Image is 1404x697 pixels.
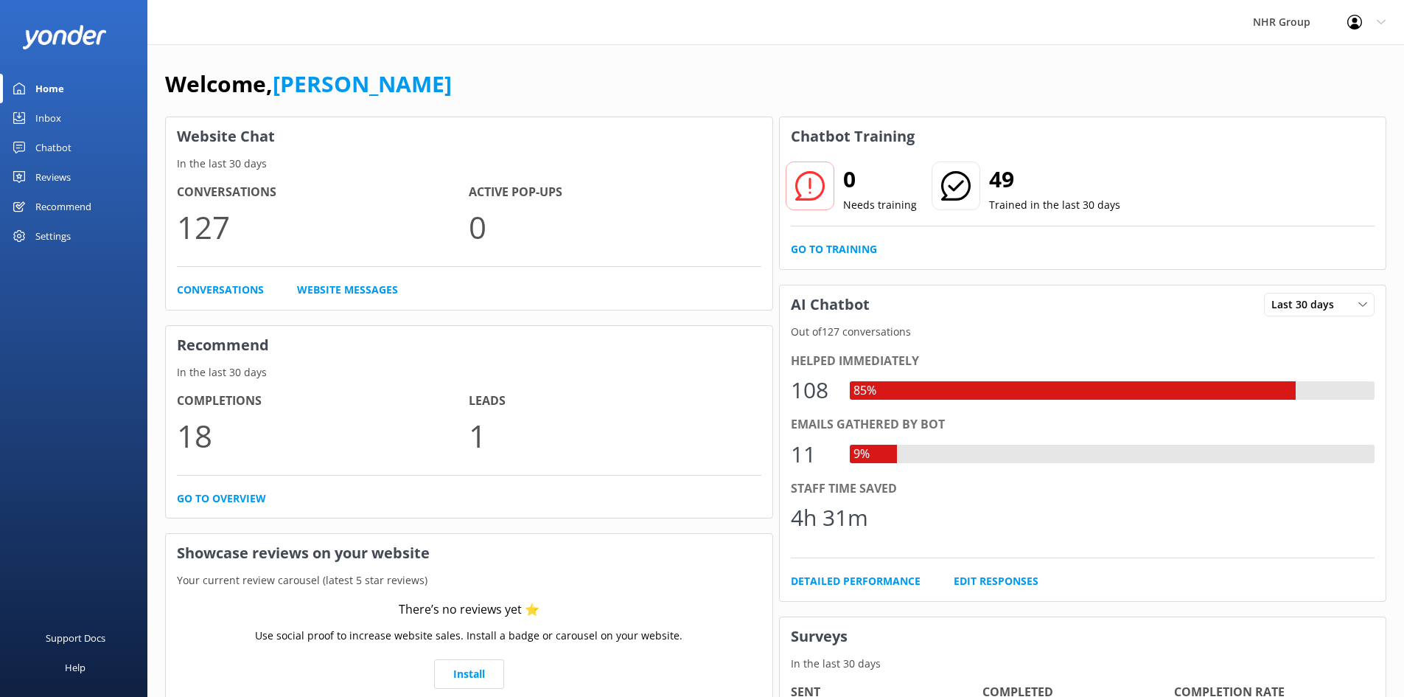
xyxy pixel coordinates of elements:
p: Use social proof to increase website sales. Install a badge or carousel on your website. [255,628,682,644]
div: 9% [850,445,873,464]
img: yonder-white-logo.png [22,25,107,49]
p: In the last 30 days [166,156,772,172]
p: Needs training [843,197,917,213]
a: [PERSON_NAME] [273,69,452,99]
h2: 49 [989,162,1120,197]
h3: Recommend [166,326,772,364]
p: Trained in the last 30 days [989,197,1120,213]
div: Chatbot [35,133,71,162]
p: In the last 30 days [780,656,1386,672]
div: There’s no reviews yet ⭐ [399,600,539,620]
a: Conversations [177,282,264,298]
div: Recommend [35,192,91,221]
h2: 0 [843,162,917,197]
p: Your current review carousel (latest 5 star reviews) [166,572,772,589]
p: 18 [177,411,469,460]
div: Settings [35,221,71,251]
div: Staff time saved [791,479,1375,499]
h3: Chatbot Training [780,117,926,156]
h4: Leads [469,392,761,411]
p: 0 [469,202,761,252]
h1: Welcome, [165,66,452,102]
a: Edit Responses [954,573,1038,589]
p: 1 [469,411,761,460]
div: Helped immediately [791,352,1375,371]
div: 11 [791,437,835,472]
a: Go to Training [791,241,877,257]
div: Help [65,653,85,682]
h3: Website Chat [166,117,772,156]
div: 85% [850,381,880,400]
p: 127 [177,202,469,252]
p: In the last 30 days [166,364,772,381]
a: Detailed Performance [791,573,921,589]
span: Last 30 days [1271,297,1343,313]
a: Go to overview [177,490,266,507]
div: Inbox [35,103,61,133]
h4: Conversations [177,183,469,202]
h4: Completions [177,392,469,411]
div: Reviews [35,162,71,192]
a: Website Messages [297,282,398,298]
h4: Active Pop-ups [469,183,761,202]
div: Home [35,74,64,103]
h3: Surveys [780,617,1386,656]
h3: Showcase reviews on your website [166,534,772,572]
h3: AI Chatbot [780,285,881,324]
div: 4h 31m [791,500,868,535]
a: Install [434,659,504,689]
p: Out of 127 conversations [780,324,1386,340]
div: Support Docs [46,623,105,653]
div: Emails gathered by bot [791,415,1375,434]
div: 108 [791,372,835,408]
